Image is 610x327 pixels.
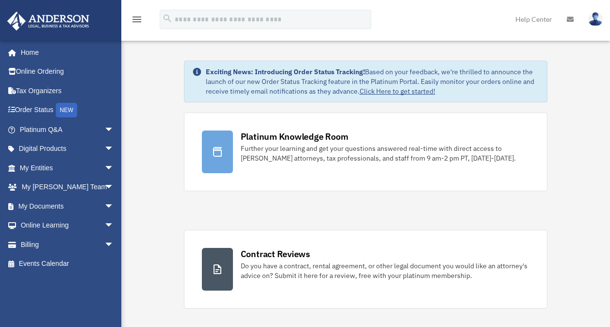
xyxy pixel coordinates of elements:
[104,158,124,178] span: arrow_drop_down
[588,12,603,26] img: User Pic
[7,254,129,274] a: Events Calendar
[241,144,530,163] div: Further your learning and get your questions answered real-time with direct access to [PERSON_NAM...
[4,12,92,31] img: Anderson Advisors Platinum Portal
[104,196,124,216] span: arrow_drop_down
[7,43,124,62] a: Home
[184,230,548,309] a: Contract Reviews Do you have a contract, rental agreement, or other legal document you would like...
[7,196,129,216] a: My Documentsarrow_drop_down
[7,178,129,197] a: My [PERSON_NAME] Teamarrow_drop_down
[7,62,129,82] a: Online Ordering
[131,14,143,25] i: menu
[104,120,124,140] span: arrow_drop_down
[360,87,435,96] a: Click Here to get started!
[7,120,129,139] a: Platinum Q&Aarrow_drop_down
[56,103,77,117] div: NEW
[7,235,129,254] a: Billingarrow_drop_down
[104,178,124,197] span: arrow_drop_down
[104,139,124,159] span: arrow_drop_down
[206,67,540,96] div: Based on your feedback, we're thrilled to announce the launch of our new Order Status Tracking fe...
[162,13,173,24] i: search
[104,216,124,236] span: arrow_drop_down
[7,216,129,235] a: Online Learningarrow_drop_down
[241,131,348,143] div: Platinum Knowledge Room
[131,17,143,25] a: menu
[104,235,124,255] span: arrow_drop_down
[7,100,129,120] a: Order StatusNEW
[7,139,129,159] a: Digital Productsarrow_drop_down
[241,261,530,280] div: Do you have a contract, rental agreement, or other legal document you would like an attorney's ad...
[7,81,129,100] a: Tax Organizers
[206,67,365,76] strong: Exciting News: Introducing Order Status Tracking!
[184,113,548,191] a: Platinum Knowledge Room Further your learning and get your questions answered real-time with dire...
[241,248,310,260] div: Contract Reviews
[7,158,129,178] a: My Entitiesarrow_drop_down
